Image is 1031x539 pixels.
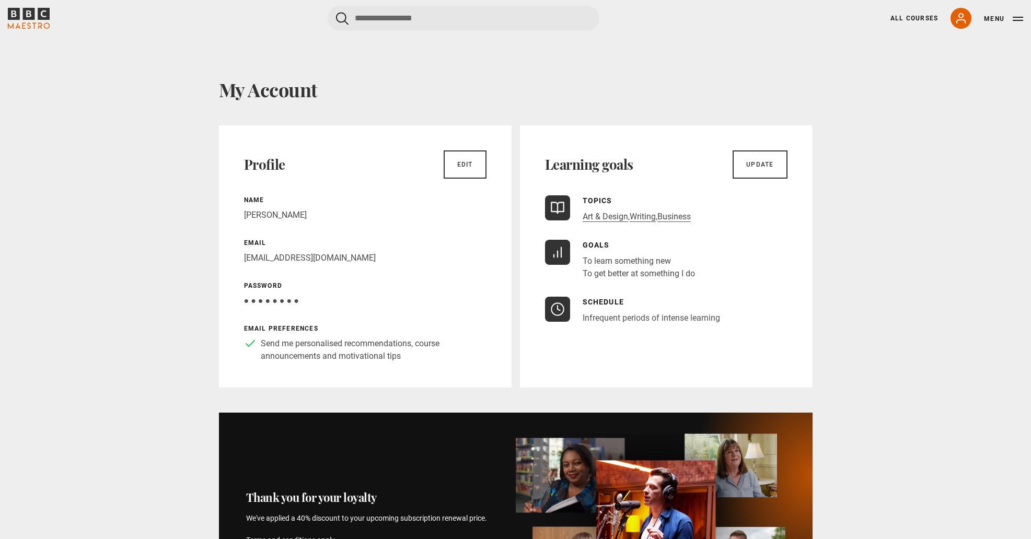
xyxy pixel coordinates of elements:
p: Name [244,195,486,205]
p: Email [244,238,486,248]
p: Email preferences [244,324,486,333]
p: Password [244,281,486,290]
h2: Profile [244,156,285,173]
p: Topics [583,195,691,206]
a: Writing [630,212,656,222]
li: To learn something new [583,255,695,267]
input: Search [328,6,599,31]
h2: Learning goals [545,156,633,173]
p: [EMAIL_ADDRESS][DOMAIN_NAME] [244,252,486,264]
a: Update [733,150,787,179]
a: Business [657,212,691,222]
p: Schedule [583,297,720,308]
p: , , [583,210,691,223]
a: Edit [444,150,486,179]
p: Send me personalised recommendations, course announcements and motivational tips [261,337,486,362]
a: All Courses [890,14,938,23]
button: Submit the search query [336,12,349,25]
h2: Thank you for your loyalty [246,490,491,505]
span: ● ● ● ● ● ● ● ● [244,296,299,306]
button: Toggle navigation [984,14,1023,24]
p: Infrequent periods of intense learning [583,312,720,324]
p: [PERSON_NAME] [244,209,486,221]
svg: BBC Maestro [8,8,50,29]
a: Art & Design [583,212,628,222]
h1: My Account [219,78,813,100]
li: To get better at something I do [583,267,695,280]
p: Goals [583,240,695,251]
